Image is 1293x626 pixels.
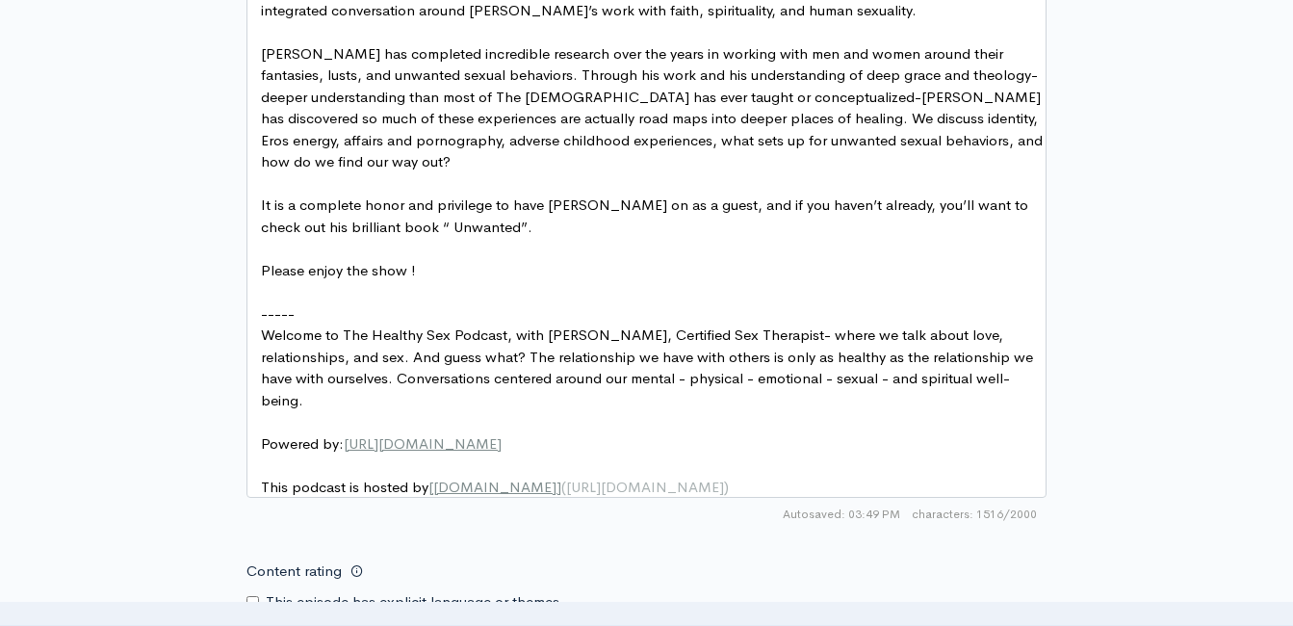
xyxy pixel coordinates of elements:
[266,591,564,613] label: This episode has explicit language or themes.
[344,434,502,453] span: [URL][DOMAIN_NAME]
[261,326,1037,409] span: Welcome to The Healthy Sex Podcast, with [PERSON_NAME], Certified Sex Therapist- where we talk ab...
[261,434,502,453] span: Powered by:
[724,478,729,496] span: )
[246,552,342,591] label: Content rating
[912,506,1037,523] span: 1516/2000
[261,196,1032,236] span: It is a complete honor and privilege to have [PERSON_NAME] on as a guest, and if you haven’t alre...
[566,478,724,496] span: [URL][DOMAIN_NAME]
[261,44,1047,171] span: [PERSON_NAME] has completed incredible research over the years in working with men and women arou...
[556,478,561,496] span: ]
[261,261,416,279] span: Please enjoy the show !
[433,478,556,496] span: [DOMAIN_NAME]
[428,478,433,496] span: [
[261,478,729,496] span: This podcast is hosted by
[783,506,900,523] span: Autosaved: 03:49 PM
[261,304,295,323] span: -----
[561,478,566,496] span: (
